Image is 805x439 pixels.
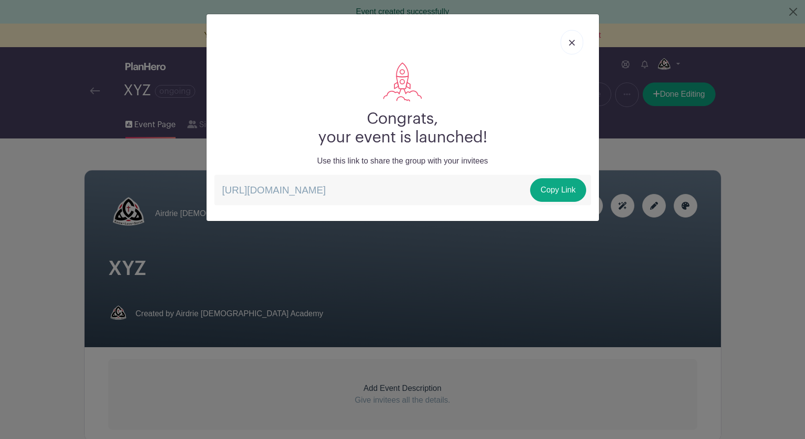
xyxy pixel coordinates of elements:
[383,62,422,102] img: rocket-da9a8572226980f26bfc5974814f0c2ee1a6ab50d376292718498fe37755c64b.svg
[214,155,591,167] p: Use this link to share the group with your invitees
[569,40,575,46] img: close_button-5f87c8562297e5c2d7936805f587ecaba9071eb48480494691a3f1689db116b3.svg
[214,110,591,147] h2: Congrats, your event is launched!
[214,175,591,205] p: [URL][DOMAIN_NAME]
[530,178,586,202] a: Copy Link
